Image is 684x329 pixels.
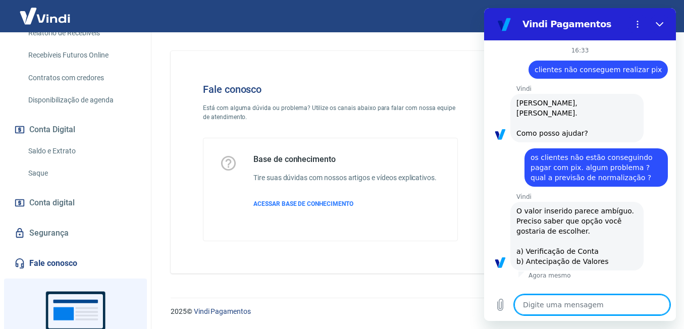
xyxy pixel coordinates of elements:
iframe: Janela de mensagens [484,8,676,321]
a: Conta digital [12,192,139,214]
img: Vindi [12,1,78,31]
img: Fale conosco [482,67,636,202]
a: Saldo e Extrato [24,141,139,161]
a: Segurança [12,222,139,244]
span: ACESSAR BASE DE CONHECIMENTO [253,200,353,207]
a: Vindi Pagamentos [194,307,251,315]
button: Sair [636,7,672,26]
h5: Base de conhecimento [253,154,437,164]
span: Conta digital [29,196,75,210]
a: Disponibilização de agenda [24,90,139,111]
a: Relatório de Recebíveis [24,23,139,43]
a: ACESSAR BASE DE CONHECIMENTO [253,199,437,208]
a: Recebíveis Futuros Online [24,45,139,66]
button: Conta Digital [12,119,139,141]
a: Contratos com credores [24,68,139,88]
p: Está com alguma dúvida ou problema? Utilize os canais abaixo para falar com nossa equipe de atend... [203,103,458,122]
a: Saque [24,163,139,184]
h4: Fale conosco [203,83,458,95]
p: 2025 © [171,306,660,317]
a: Fale conosco [12,252,139,275]
h6: Tire suas dúvidas com nossos artigos e vídeos explicativos. [253,173,437,183]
